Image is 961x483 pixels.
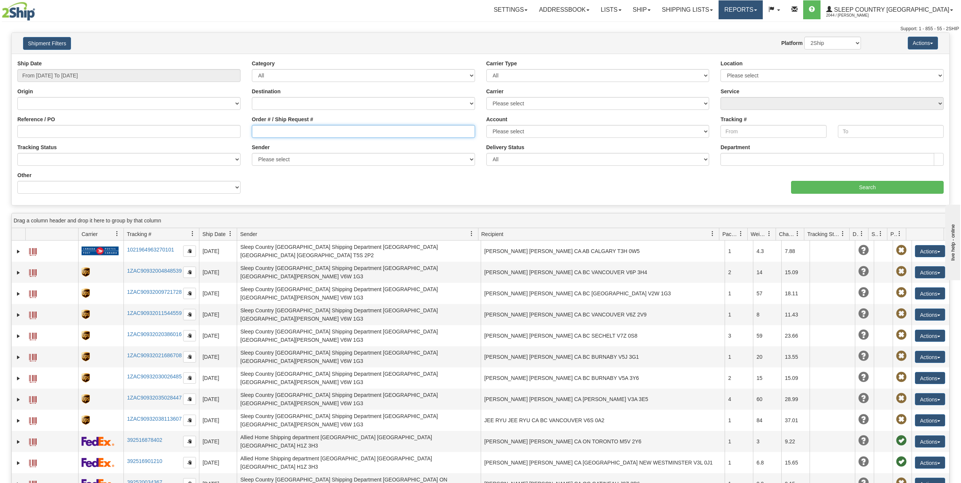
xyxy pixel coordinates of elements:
a: Label [29,245,37,257]
a: Lists [595,0,627,19]
td: [DATE] [199,241,237,262]
span: Weight [751,230,767,238]
a: Expand [15,417,22,424]
td: [PERSON_NAME] [PERSON_NAME] CA BC SECHELT V7Z 0S8 [481,325,725,346]
td: [PERSON_NAME] [PERSON_NAME] CA [GEOGRAPHIC_DATA] NEW WESTMINSTER V3L 0J1 [481,452,725,473]
span: Pickup Not Assigned [896,287,907,298]
label: Carrier Type [486,60,517,67]
a: 1ZAC90932038113607 [127,416,182,422]
div: Support: 1 - 855 - 55 - 2SHIP [2,26,959,32]
td: [PERSON_NAME] [PERSON_NAME] CA BC BURNABY V5J 3G1 [481,346,725,367]
img: 8 - UPS [82,331,89,340]
td: 4 [725,389,753,410]
button: Copy to clipboard [183,457,196,468]
div: grid grouping header [12,213,949,228]
img: 8 - UPS [82,415,89,425]
label: Delivery Status [486,144,524,151]
td: 1 [725,410,753,431]
td: [PERSON_NAME] [PERSON_NAME] CA AB CALGARY T3H 0W5 [481,241,725,262]
span: Unknown [858,393,869,404]
td: [DATE] [199,367,237,389]
span: Unknown [858,457,869,467]
span: Pickup Successfully created [896,457,907,467]
button: Copy to clipboard [183,288,196,299]
td: [DATE] [199,325,237,346]
a: Addressbook [533,0,595,19]
a: Reports [719,0,763,19]
td: [PERSON_NAME] [PERSON_NAME] CA BC VANCOUVER V6P 3H4 [481,262,725,283]
span: Ship Date [202,230,225,238]
button: Actions [915,372,945,384]
td: 1 [725,452,753,473]
label: Carrier [486,88,504,95]
a: Recipient filter column settings [706,227,719,240]
button: Copy to clipboard [183,245,196,257]
td: Sleep Country [GEOGRAPHIC_DATA] Shipping Department [GEOGRAPHIC_DATA] [GEOGRAPHIC_DATA][PERSON_NA... [237,304,481,325]
td: [DATE] [199,452,237,473]
a: 1ZAC90932011544559 [127,310,182,316]
td: [PERSON_NAME] [PERSON_NAME] CA BC [GEOGRAPHIC_DATA] V2W 1G3 [481,283,725,304]
label: Sender [252,144,270,151]
a: Delivery Status filter column settings [855,227,868,240]
img: logo2044.jpg [2,2,35,21]
span: Pickup Not Assigned [896,266,907,277]
td: [DATE] [199,304,237,325]
span: Pickup Not Assigned [896,414,907,425]
span: Unknown [858,435,869,446]
img: 8 - UPS [82,310,89,319]
a: Expand [15,375,22,382]
label: Location [720,60,742,67]
a: Expand [15,438,22,446]
td: 15.09 [781,262,810,283]
a: Label [29,393,37,405]
td: [PERSON_NAME] [PERSON_NAME] CA [PERSON_NAME] V3A 3E5 [481,389,725,410]
td: [DATE] [199,389,237,410]
td: 1 [725,283,753,304]
span: Packages [722,230,738,238]
td: Sleep Country [GEOGRAPHIC_DATA] Shipping Department [GEOGRAPHIC_DATA] [GEOGRAPHIC_DATA][PERSON_NA... [237,283,481,304]
a: Expand [15,459,22,467]
a: Label [29,456,37,468]
span: Pickup Not Assigned [896,372,907,383]
td: 11.43 [781,304,810,325]
td: Allied Home Shipping department [GEOGRAPHIC_DATA] [GEOGRAPHIC_DATA] [GEOGRAPHIC_DATA] H1Z 3H3 [237,431,481,452]
span: Pickup Successfully created [896,435,907,446]
td: 3 [753,431,781,452]
button: Copy to clipboard [183,309,196,320]
span: Unknown [858,351,869,361]
button: Actions [915,287,945,299]
button: Actions [915,393,945,405]
a: Ship Date filter column settings [224,227,237,240]
span: Unknown [858,245,869,256]
td: 84 [753,410,781,431]
td: 1 [725,241,753,262]
span: Pickup Status [890,230,897,238]
a: Label [29,435,37,447]
button: Copy to clipboard [183,372,196,384]
td: 15.65 [781,452,810,473]
a: Shipment Issues filter column settings [874,227,887,240]
td: 23.66 [781,325,810,346]
td: Sleep Country [GEOGRAPHIC_DATA] Shipping Department [GEOGRAPHIC_DATA] [GEOGRAPHIC_DATA] [GEOGRAPH... [237,241,481,262]
a: Ship [627,0,656,19]
img: 2 - FedEx Express® [82,458,114,467]
button: Actions [908,37,938,49]
span: Unknown [858,309,869,319]
button: Shipment Filters [23,37,71,50]
a: 1ZAC90932004848539 [127,268,182,274]
a: 1ZAC90932021686708 [127,352,182,358]
button: Copy to clipboard [183,415,196,426]
td: 20 [753,346,781,367]
a: Expand [15,353,22,361]
a: Expand [15,248,22,255]
td: 15.09 [781,367,810,389]
a: Label [29,414,37,426]
span: Sender [240,230,257,238]
td: [PERSON_NAME] [PERSON_NAME] CA BC BURNABY V5A 3Y6 [481,367,725,389]
label: Ship Date [17,60,42,67]
a: 1ZAC90932035028447 [127,395,182,401]
td: 6.8 [753,452,781,473]
img: 8 - UPS [82,373,89,383]
label: Service [720,88,739,95]
td: Sleep Country [GEOGRAPHIC_DATA] Shipping Department [GEOGRAPHIC_DATA] [GEOGRAPHIC_DATA][PERSON_NA... [237,389,481,410]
